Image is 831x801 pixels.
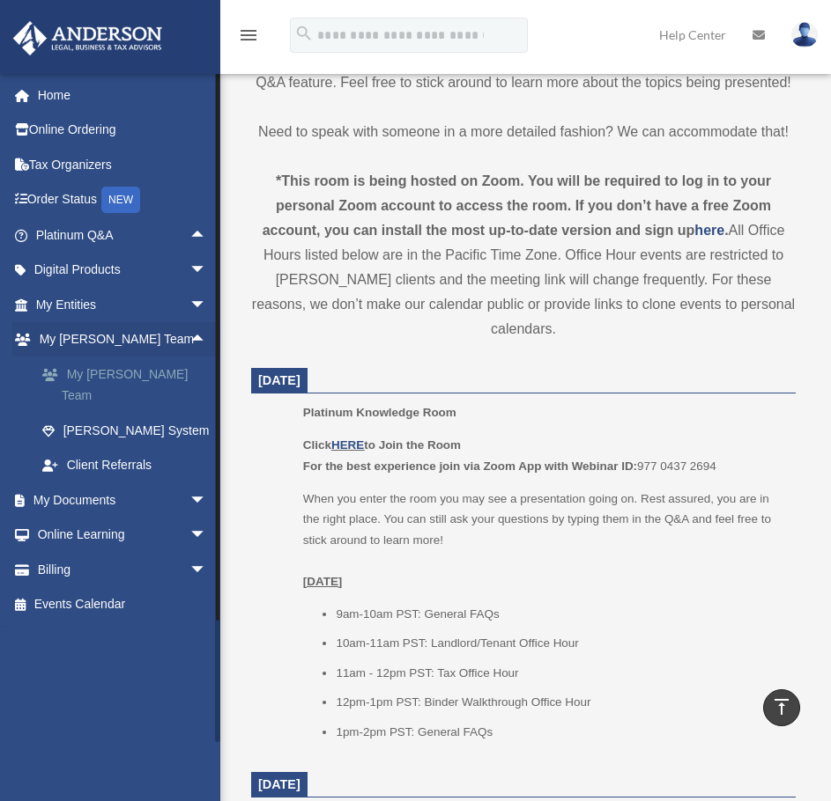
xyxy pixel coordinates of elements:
[303,438,461,452] b: Click to Join the Room
[101,187,140,213] div: NEW
[336,692,783,713] li: 12pm-1pm PST: Binder Walkthrough Office Hour
[238,25,259,46] i: menu
[189,518,225,554] span: arrow_drop_down
[189,253,225,289] span: arrow_drop_down
[189,217,225,254] span: arrow_drop_up
[12,182,234,218] a: Order StatusNEW
[12,518,234,553] a: Online Learningarrow_drop_down
[12,287,234,322] a: My Entitiesarrow_drop_down
[258,373,300,387] span: [DATE]
[12,253,234,288] a: Digital Productsarrow_drop_down
[189,482,225,518] span: arrow_drop_down
[12,322,234,357] a: My [PERSON_NAME] Teamarrow_drop_up
[251,169,796,342] div: All Office Hours listed below are in the Pacific Time Zone. Office Hour events are restricted to ...
[12,77,234,113] a: Home
[258,777,300,791] span: [DATE]
[12,113,234,148] a: Online Ordering
[303,575,343,588] u: [DATE]
[12,482,234,518] a: My Documentsarrow_drop_down
[251,120,796,144] p: Need to speak with someone in a more detailed fashion? We can accommodate that!
[189,287,225,323] span: arrow_drop_down
[763,689,800,726] a: vertical_align_top
[12,552,234,587] a: Billingarrow_drop_down
[303,489,783,592] p: When you enter the room you may see a presentation going on. Rest assured, you are in the right p...
[791,22,818,48] img: User Pic
[189,322,225,358] span: arrow_drop_up
[336,604,783,625] li: 9am-10am PST: General FAQs
[8,21,167,55] img: Anderson Advisors Platinum Portal
[189,552,225,588] span: arrow_drop_down
[771,696,792,717] i: vertical_align_top
[25,448,234,483] a: Client Referrals
[336,633,783,654] li: 10am-11am PST: Landlord/Tenant Office Hour
[12,147,234,182] a: Tax Organizers
[694,223,724,238] a: here
[336,663,783,684] li: 11am - 12pm PST: Tax Office Hour
[303,406,456,419] span: Platinum Knowledge Room
[12,217,234,253] a: Platinum Q&Aarrow_drop_up
[331,438,364,452] a: HERE
[724,223,728,238] strong: .
[25,413,234,448] a: [PERSON_NAME] System
[25,356,234,413] a: My [PERSON_NAME] Team
[303,435,783,476] p: 977 0437 2694
[336,722,783,743] li: 1pm-2pm PST: General FAQs
[303,459,637,473] b: For the best experience join via Zoom App with Webinar ID:
[238,31,259,46] a: menu
[263,173,771,238] strong: *This room is being hosted on Zoom. You will be required to log in to your personal Zoom account ...
[294,24,314,43] i: search
[12,587,234,622] a: Events Calendar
